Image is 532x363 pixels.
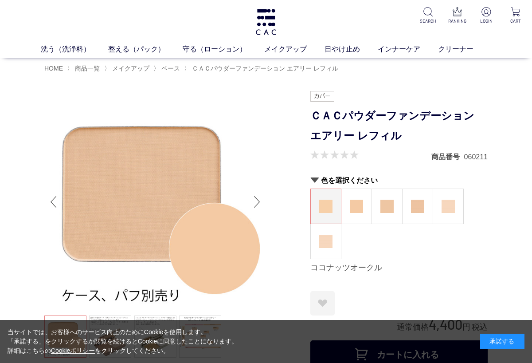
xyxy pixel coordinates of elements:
span: 4,400 [429,316,462,332]
a: ヘーゼルオークル [372,189,402,224]
a: ピーチベージュ [311,224,341,259]
p: LOGIN [477,18,496,24]
a: メイクアップ [264,44,325,55]
a: ピーチアイボリー [433,189,463,224]
dl: ヘーゼルオークル [372,189,403,224]
img: アーモンドオークル [411,200,424,213]
dl: ピーチアイボリー [433,189,464,224]
span: ＣＡＣパウダーファンデーション エアリー レフィル [192,65,338,72]
img: logo [254,9,278,35]
h2: 色を選択ください [310,176,488,185]
img: ピーチアイボリー [442,200,455,213]
li: 〉 [153,64,182,73]
span: メイクアップ [112,65,149,72]
li: 〉 [184,64,340,73]
div: ココナッツオークル [310,263,488,273]
a: SEARCH [419,7,437,24]
a: RANKING [448,7,466,24]
p: CART [506,18,525,24]
a: インナーケア [378,44,438,55]
a: 整える（パック） [108,44,183,55]
div: Previous slide [44,184,62,220]
a: 洗う（洗浄料） [41,44,108,55]
a: 日やけ止め [325,44,378,55]
img: ココナッツオークル [319,200,332,213]
div: 当サイトでは、お客様へのサービス向上のためにCookieを使用します。 「承諾する」をクリックするか閲覧を続けるとCookieに同意したことになります。 詳細はこちらの をクリックしてください。 [8,327,238,355]
dd: 060211 [464,152,488,162]
li: 〉 [67,64,102,73]
img: ヘーゼルオークル [380,200,394,213]
a: Cookieポリシー [51,347,95,354]
a: クリーナー [438,44,491,55]
img: ピーチベージュ [319,235,332,248]
div: Next slide [248,184,266,220]
img: カバー [310,91,334,102]
p: SEARCH [419,18,437,24]
a: LOGIN [477,7,496,24]
a: 守る（ローション） [183,44,264,55]
a: アーモンドオークル [403,189,433,224]
h1: ＣＡＣパウダーファンデーション エアリー レフィル [310,106,488,146]
a: ＣＡＣパウダーファンデーション エアリー レフィル [190,65,338,72]
div: 承諾する [480,334,524,349]
dt: 商品番号 [431,152,464,162]
a: CART [506,7,525,24]
p: RANKING [448,18,466,24]
li: 〉 [104,64,152,73]
a: マカダミアオークル [341,189,372,224]
a: お気に入りに登録する [310,291,335,316]
dl: ピーチベージュ [310,224,341,259]
img: マカダミアオークル [350,200,363,213]
dl: ココナッツオークル [310,189,341,224]
dl: アーモンドオークル [402,189,433,224]
span: 商品一覧 [75,65,100,72]
a: ベース [160,65,180,72]
span: ベース [161,65,180,72]
dl: マカダミアオークル [341,189,372,224]
img: ＣＡＣパウダーファンデーション エアリー レフィル マカダミアオークル [44,91,266,313]
a: 商品一覧 [73,65,100,72]
a: HOME [44,65,63,72]
a: メイクアップ [110,65,149,72]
